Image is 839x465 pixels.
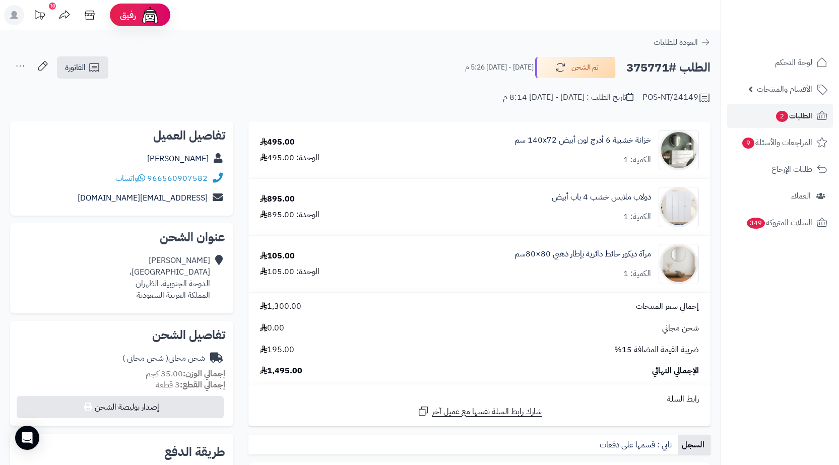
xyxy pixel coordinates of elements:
[678,435,711,455] a: السجل
[49,3,56,10] div: 10
[741,136,812,150] span: المراجعات والأسئلة
[552,191,651,203] a: دولاب ملابس خشب 4 باب أبيض
[659,244,698,284] img: 1753779129-1-90x90.jpg
[535,57,616,78] button: تم الشحن
[514,135,651,146] a: خزانة خشبية 6 أدرج لون أبيض 140x72 سم
[115,172,145,184] a: واتساب
[652,365,699,377] span: الإجمالي النهائي
[252,393,706,405] div: رابط السلة
[659,130,698,170] img: 1746709299-1702541934053-68567865785768-1000x1000-90x90.jpg
[122,352,168,364] span: ( شحن مجاني )
[659,187,698,227] img: 1751790847-1-90x90.jpg
[770,8,829,29] img: logo-2.png
[260,301,301,312] span: 1,300.00
[776,111,789,122] span: 2
[15,426,39,450] div: Open Intercom Messenger
[260,152,319,164] div: الوحدة: 495.00
[146,368,225,380] small: 35.00 كجم
[417,405,542,418] a: شارك رابط السلة نفسها مع عميل آخر
[260,365,302,377] span: 1,495.00
[662,322,699,334] span: شحن مجاني
[120,9,136,21] span: رفيق
[775,55,812,70] span: لوحة التحكم
[623,211,651,223] div: الكمية: 1
[727,50,833,75] a: لوحة التحكم
[791,189,811,203] span: العملاء
[140,5,160,25] img: ai-face.png
[742,138,755,149] span: 9
[642,92,711,104] div: POS-NT/24149
[626,57,711,78] h2: الطلب #375771
[260,137,295,148] div: 495.00
[727,130,833,155] a: المراجعات والأسئلة9
[57,56,108,79] a: الفاتورة
[775,109,812,123] span: الطلبات
[65,61,86,74] span: الفاتورة
[164,446,225,458] h2: طريقة الدفع
[465,62,534,73] small: [DATE] - [DATE] 5:26 م
[260,266,319,278] div: الوحدة: 105.00
[180,379,225,391] strong: إجمالي القطع:
[147,153,209,165] a: [PERSON_NAME]
[623,268,651,280] div: الكمية: 1
[432,406,542,418] span: شارك رابط السلة نفسها مع عميل آخر
[771,162,812,176] span: طلبات الإرجاع
[503,92,633,103] div: تاريخ الطلب : [DATE] - [DATE] 8:14 م
[17,396,224,418] button: إصدار بوليصة الشحن
[183,368,225,380] strong: إجمالي الوزن:
[122,353,205,364] div: شحن مجاني
[260,250,295,262] div: 105.00
[514,248,651,260] a: مرآة ديكور حائط دائرية بإطار ذهبي 80×80سم
[623,154,651,166] div: الكمية: 1
[156,379,225,391] small: 3 قطعة
[727,104,833,128] a: الطلبات2
[727,184,833,208] a: العملاء
[654,36,698,48] span: العودة للطلبات
[260,209,319,221] div: الوحدة: 895.00
[260,344,294,356] span: 195.00
[596,435,678,455] a: تابي : قسمها على دفعات
[18,231,225,243] h2: عنوان الشحن
[727,157,833,181] a: طلبات الإرجاع
[654,36,711,48] a: العودة للطلبات
[18,129,225,142] h2: تفاصيل العميل
[27,5,52,28] a: تحديثات المنصة
[746,216,812,230] span: السلات المتروكة
[746,218,765,229] span: 349
[757,82,812,96] span: الأقسام والمنتجات
[78,192,208,204] a: [EMAIL_ADDRESS][DOMAIN_NAME]
[260,193,295,205] div: 895.00
[260,322,284,334] span: 0.00
[130,255,210,301] div: [PERSON_NAME] [GEOGRAPHIC_DATA]، الدوحة الجنوبية، الظهران المملكة العربية السعودية
[727,211,833,235] a: السلات المتروكة349
[18,329,225,341] h2: تفاصيل الشحن
[614,344,699,356] span: ضريبة القيمة المضافة 15%
[147,172,208,184] a: 966560907582
[636,301,699,312] span: إجمالي سعر المنتجات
